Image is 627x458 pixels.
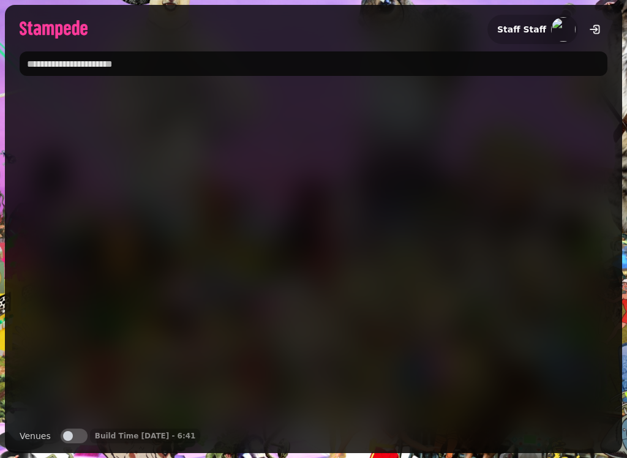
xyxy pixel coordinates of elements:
label: Venues [20,429,51,443]
img: aHR0cHM6Ly93d3cuZ3JhdmF0YXIuY29tL2F2YXRhci9lOGUxYzE3MGEwZjIwZTQzMjgyNzc1OWQyODkwZTcwYz9zPTE1MCZkP... [551,17,576,42]
img: logo [20,20,88,39]
p: Build Time [DATE] - 6:41 [95,431,196,441]
h2: Staff Staff [497,23,546,36]
button: logout [583,17,607,42]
